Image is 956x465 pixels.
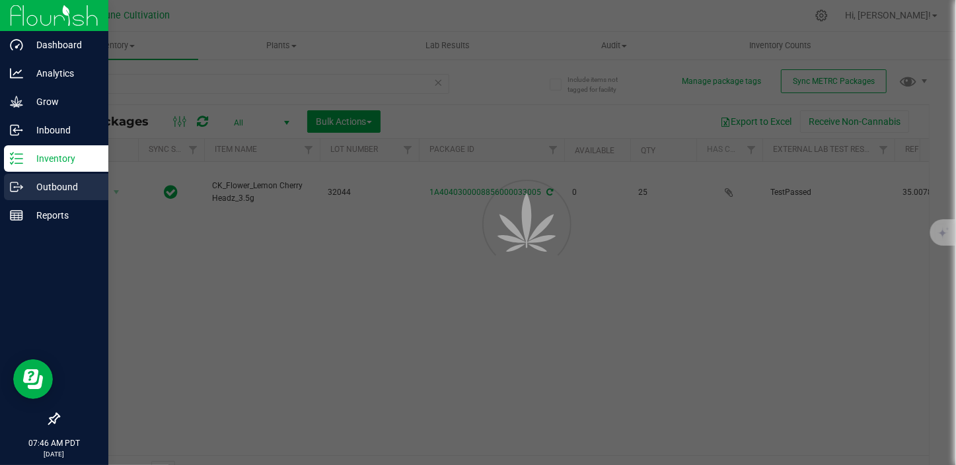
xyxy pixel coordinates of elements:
[23,37,102,53] p: Dashboard
[10,95,23,108] inline-svg: Grow
[6,437,102,449] p: 07:46 AM PDT
[23,65,102,81] p: Analytics
[10,209,23,222] inline-svg: Reports
[10,180,23,194] inline-svg: Outbound
[23,151,102,166] p: Inventory
[10,67,23,80] inline-svg: Analytics
[23,179,102,195] p: Outbound
[10,152,23,165] inline-svg: Inventory
[10,124,23,137] inline-svg: Inbound
[13,359,53,399] iframe: Resource center
[23,122,102,138] p: Inbound
[6,449,102,459] p: [DATE]
[23,207,102,223] p: Reports
[10,38,23,52] inline-svg: Dashboard
[23,94,102,110] p: Grow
